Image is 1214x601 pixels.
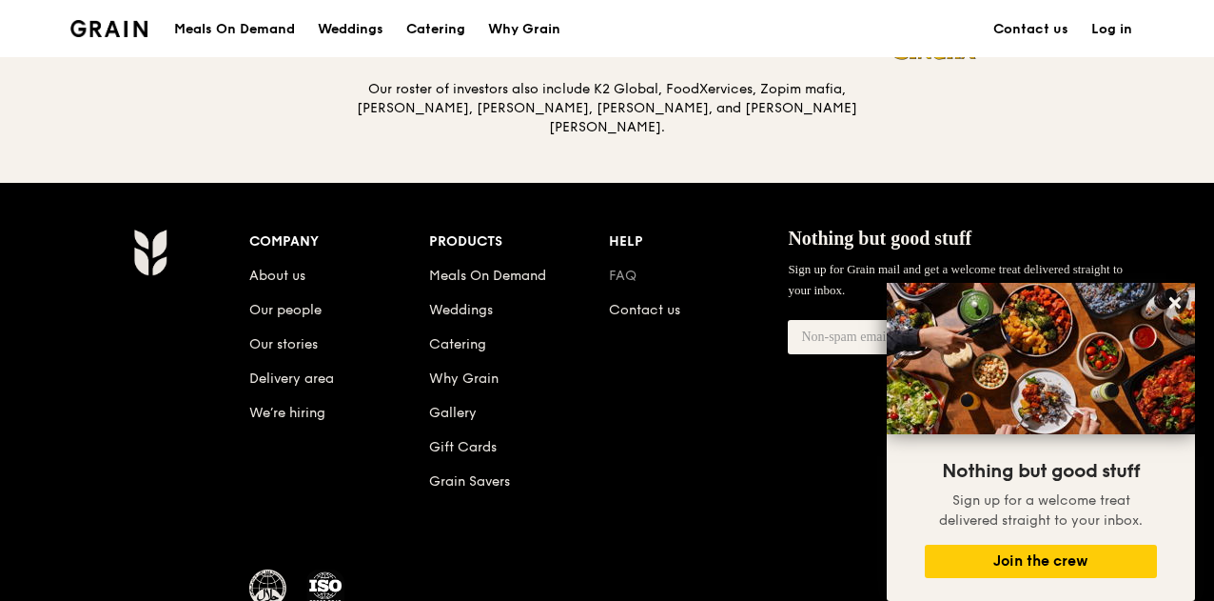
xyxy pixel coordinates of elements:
a: Weddings [429,302,493,318]
a: About us [249,268,305,284]
a: Gallery [429,405,477,421]
span: Sign up for Grain mail and get a welcome treat delivered straight to your inbox. [788,262,1123,297]
a: Our stories [249,336,318,352]
button: Join the crew [925,545,1157,578]
button: Close [1160,288,1190,318]
span: Nothing but good stuff [942,460,1140,483]
div: Meals On Demand [174,1,295,58]
a: Catering [429,336,486,352]
a: Delivery area [249,371,334,387]
span: Nothing but good stuff [788,228,971,249]
img: Grain [70,20,147,37]
h5: Our roster of investors also include K2 Global, FoodXervices, Zopim mafia, [PERSON_NAME], [PERSON... [356,80,858,137]
img: Grain [133,229,166,276]
a: Meals On Demand [429,268,546,284]
a: Log in [1080,1,1144,58]
a: Why Grain [429,371,499,387]
div: Company [249,229,429,255]
div: Help [609,229,789,255]
a: Weddings [306,1,395,58]
a: FAQ [609,268,636,284]
a: Contact us [982,1,1080,58]
a: Why Grain [477,1,572,58]
div: Why Grain [488,1,560,58]
a: Our people [249,302,322,318]
div: Catering [406,1,465,58]
div: Products [429,229,609,255]
a: Grain Savers [429,473,510,490]
a: Catering [395,1,477,58]
a: Contact us [609,302,680,318]
a: Gift Cards [429,439,497,455]
img: DSC07876-Edit02-Large.jpeg [887,283,1195,434]
input: Non-spam email address [788,320,999,354]
div: Weddings [318,1,383,58]
span: Sign up for a welcome treat delivered straight to your inbox. [939,492,1143,529]
a: We’re hiring [249,405,325,421]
